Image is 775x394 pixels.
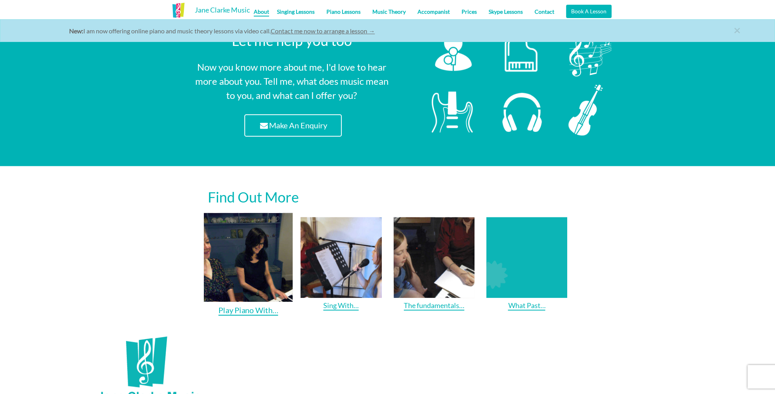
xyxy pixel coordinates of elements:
a: Singing Lessons [271,2,321,22]
img: Music Lessons Kent [164,3,195,23]
img: carousel-spacer-sq.gif [486,217,567,298]
strong: New: [69,27,83,35]
img: carousel-spacer-sq.gif [394,217,475,298]
a: Piano Lessons [321,2,366,22]
a: About [254,2,269,16]
a: Prices [456,2,483,22]
a: What Past… [486,217,567,310]
a: Make An Enquiry [244,114,342,137]
a: The fundamentals… [394,217,475,310]
a: Skype Lessons [483,2,529,22]
h2: Let me help you too [164,33,420,49]
a: Sing With… [300,217,381,310]
a: Accompanist [412,2,456,22]
a: Book A Lesson [566,5,612,18]
a: Contact me now to arrange a lesson → [271,27,375,35]
img: carousel-spacer-sq.gif [204,213,293,302]
a: Contact [529,2,560,22]
h2: Find Out More [202,190,573,205]
a: close [734,24,761,44]
a: Music Theory [366,2,412,22]
a: Play Piano With… [204,213,293,316]
img: carousel-spacer-sq.gif [300,217,381,298]
p: Now you know more about me, I'd love to hear more about you. Tell me, what does music mean to you... [185,60,399,102]
img: about-jane-graphic-white-960x548.png [426,33,617,135]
